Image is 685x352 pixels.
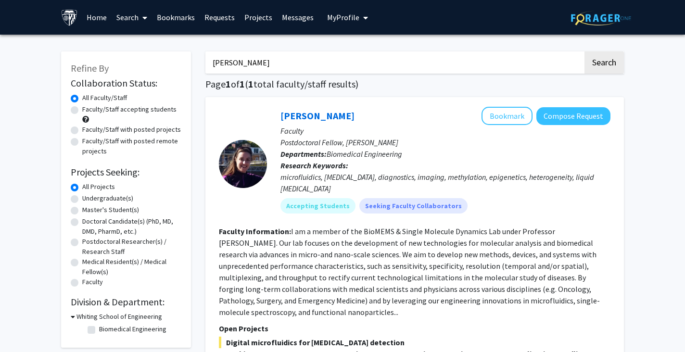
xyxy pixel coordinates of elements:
label: Faculty [82,277,103,287]
label: Biomedical Engineering [99,324,166,334]
fg-read-more: I am a member of the BioMEMS & Single Molecule Dynamics Lab under Professor [PERSON_NAME]. Our la... [219,226,600,317]
h2: Collaboration Status: [71,77,181,89]
label: Medical Resident(s) / Medical Fellow(s) [82,257,181,277]
b: Research Keywords: [280,161,348,170]
span: 1 [226,78,231,90]
span: 1 [240,78,245,90]
a: Messages [277,0,318,34]
img: ForagerOne Logo [571,11,631,25]
span: My Profile [327,13,359,22]
mat-chip: Accepting Students [280,198,355,214]
iframe: Chat [7,309,41,345]
span: Digital microfluidics for [MEDICAL_DATA] detection [219,337,610,348]
label: Faculty/Staff accepting students [82,104,177,114]
button: Search [584,51,624,74]
a: Home [82,0,112,34]
a: Requests [200,0,240,34]
label: Faculty/Staff with posted remote projects [82,136,181,156]
p: Postdoctoral Fellow, [PERSON_NAME] [280,137,610,148]
label: All Projects [82,182,115,192]
a: Projects [240,0,277,34]
mat-chip: Seeking Faculty Collaborators [359,198,468,214]
div: microfluidics, [MEDICAL_DATA], diagnostics, imaging, methylation, epigenetics, heterogeneity, liq... [280,171,610,194]
h2: Division & Department: [71,296,181,308]
b: Departments: [280,149,327,159]
label: Faculty/Staff with posted projects [82,125,181,135]
button: Compose Request to Chrissy O'Keefe [536,107,610,125]
label: Doctoral Candidate(s) (PhD, MD, DMD, PharmD, etc.) [82,216,181,237]
label: Master's Student(s) [82,205,139,215]
label: Postdoctoral Researcher(s) / Research Staff [82,237,181,257]
b: Faculty Information: [219,226,291,236]
label: All Faculty/Staff [82,93,127,103]
a: [PERSON_NAME] [280,110,355,122]
button: Add Chrissy O'Keefe to Bookmarks [482,107,533,125]
p: Open Projects [219,323,610,334]
input: Search Keywords [205,51,583,74]
label: Undergraduate(s) [82,193,133,203]
img: Johns Hopkins University Logo [61,9,78,26]
h2: Projects Seeking: [71,166,181,178]
a: Search [112,0,152,34]
a: Bookmarks [152,0,200,34]
h3: Whiting School of Engineering [76,312,162,322]
span: Biomedical Engineering [327,149,402,159]
h1: Page of ( total faculty/staff results) [205,78,624,90]
span: 1 [248,78,254,90]
span: Refine By [71,62,109,74]
p: Faculty [280,125,610,137]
